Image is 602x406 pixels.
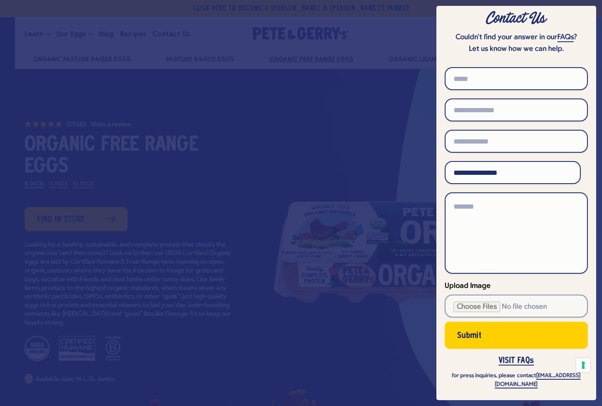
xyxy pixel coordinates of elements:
button: Your consent preferences for tracking technologies [576,358,590,372]
a: FAQs [557,33,574,42]
p: Let us know how we can help. [445,43,588,55]
p: Couldn’t find your answer in our ? [445,32,588,43]
a: VISIT FAQs [499,357,534,366]
p: for press inquiries, please contact [445,371,588,390]
a: [EMAIL_ADDRESS][DOMAIN_NAME] [495,373,580,389]
button: Submit [445,322,588,349]
div: Contact Us [445,11,588,26]
span: Submit [457,333,481,339]
span: Upload Image [445,282,491,290]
